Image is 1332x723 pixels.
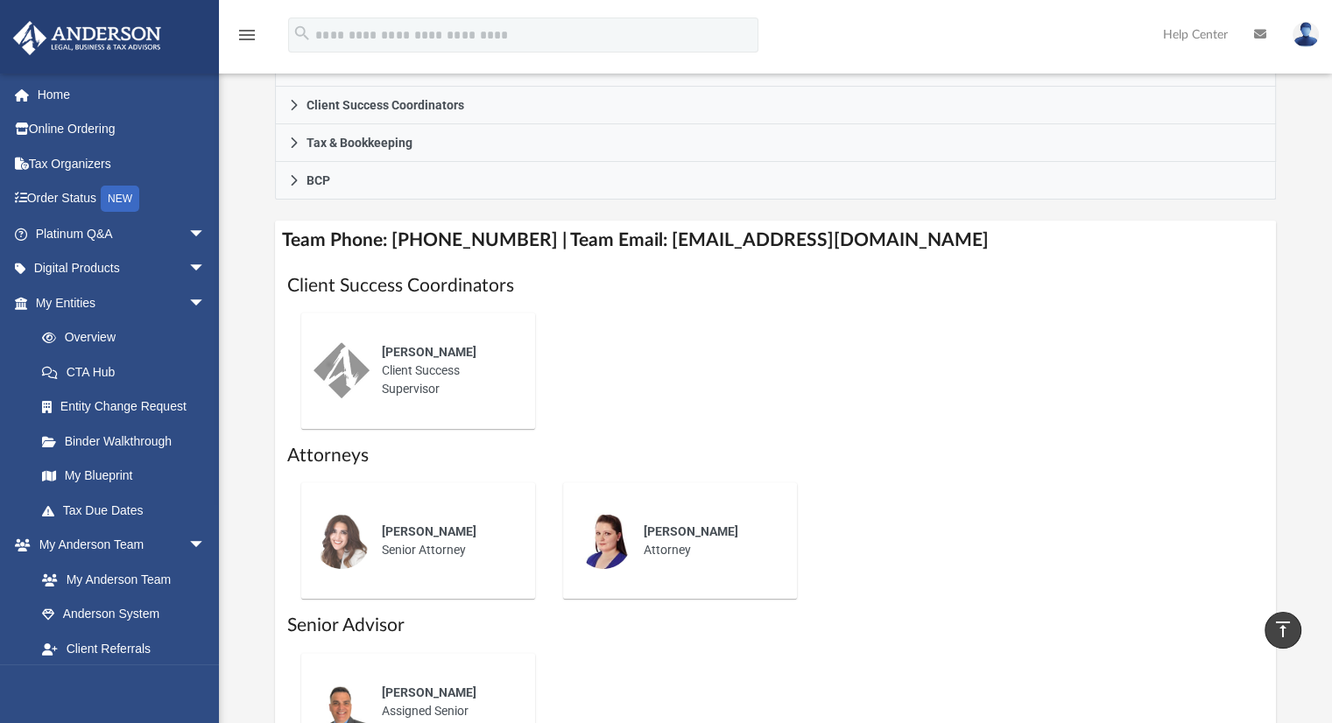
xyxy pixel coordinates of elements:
a: Overview [25,320,232,355]
div: Senior Attorney [370,510,523,572]
a: My Blueprint [25,459,223,494]
h4: Team Phone: [PHONE_NUMBER] | Team Email: [EMAIL_ADDRESS][DOMAIN_NAME] [275,221,1277,260]
a: BCP [275,162,1277,200]
a: Home [12,77,232,112]
i: search [292,24,312,43]
img: thumbnail [314,513,370,569]
a: My Entitiesarrow_drop_down [12,285,232,320]
a: Tax Organizers [12,146,232,181]
img: User Pic [1293,22,1319,47]
h1: Client Success Coordinators [287,273,1265,298]
img: Anderson Advisors Platinum Portal [8,21,166,55]
span: Client Success Coordinators [307,99,464,111]
span: arrow_drop_down [188,216,223,252]
h1: Attorneys [287,443,1265,468]
a: CTA Hub [25,354,232,390]
a: Tax & Bookkeeping [275,124,1277,162]
a: Order StatusNEW [12,181,232,217]
span: arrow_drop_down [188,528,223,564]
span: Tax & Bookkeeping [307,137,412,149]
a: Platinum Q&Aarrow_drop_down [12,216,232,251]
i: menu [236,25,257,46]
a: My Anderson Teamarrow_drop_down [12,528,223,563]
div: NEW [101,186,139,212]
a: vertical_align_top [1265,612,1301,649]
a: Binder Walkthrough [25,424,232,459]
a: Client Referrals [25,631,223,666]
span: [PERSON_NAME] [382,685,476,699]
a: menu [236,33,257,46]
a: Tax Due Dates [25,493,232,528]
span: BCP [307,174,330,186]
span: Advisors [307,61,355,74]
a: Online Ordering [12,112,232,147]
span: [PERSON_NAME] [382,345,476,359]
span: arrow_drop_down [188,285,223,321]
span: arrow_drop_down [188,251,223,287]
a: Entity Change Request [25,390,232,425]
span: [PERSON_NAME] [382,524,476,538]
div: Attorney [631,510,785,572]
a: Digital Productsarrow_drop_down [12,251,232,286]
img: thumbnail [575,513,631,569]
img: thumbnail [314,342,370,398]
div: Client Success Supervisor [370,331,523,411]
h1: Senior Advisor [287,613,1265,638]
a: My Anderson Team [25,562,215,597]
i: vertical_align_top [1272,619,1293,640]
a: Client Success Coordinators [275,87,1277,124]
span: [PERSON_NAME] [644,524,738,538]
a: Anderson System [25,597,223,632]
